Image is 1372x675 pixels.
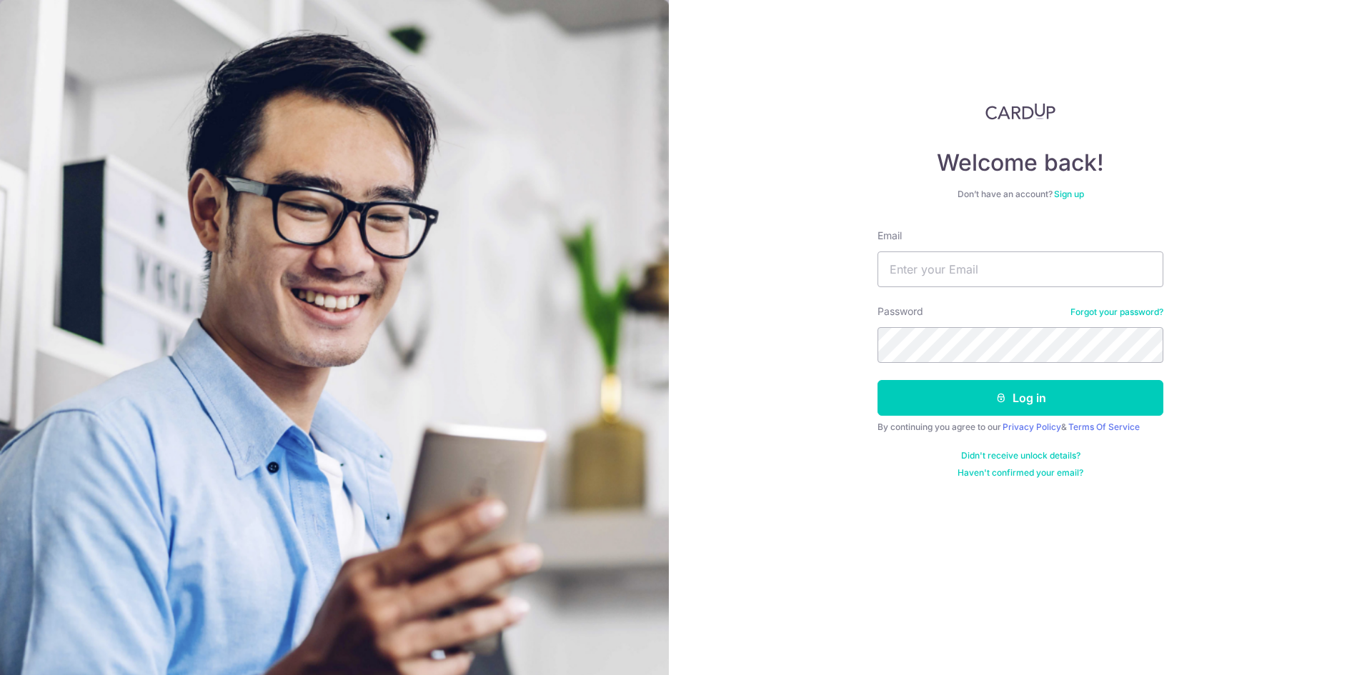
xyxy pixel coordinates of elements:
a: Haven't confirmed your email? [958,467,1083,479]
img: CardUp Logo [985,103,1055,120]
button: Log in [878,380,1163,416]
a: Forgot your password? [1070,306,1163,318]
h4: Welcome back! [878,149,1163,177]
a: Didn't receive unlock details? [961,450,1080,461]
label: Password [878,304,923,319]
a: Sign up [1054,189,1084,199]
label: Email [878,229,902,243]
input: Enter your Email [878,251,1163,287]
div: Don’t have an account? [878,189,1163,200]
a: Terms Of Service [1068,421,1140,432]
div: By continuing you agree to our & [878,421,1163,433]
a: Privacy Policy [1003,421,1061,432]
